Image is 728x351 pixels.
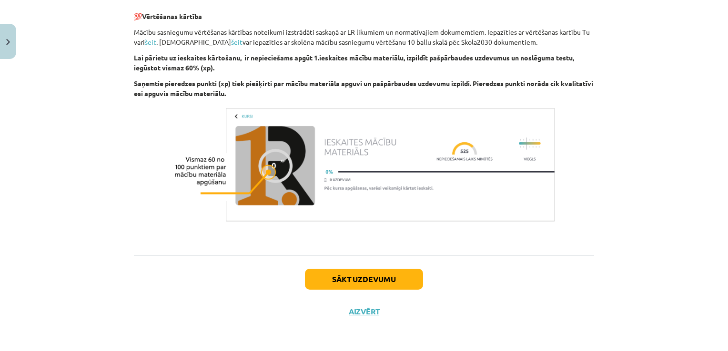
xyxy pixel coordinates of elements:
[134,27,594,47] p: Mācību sasniegumu vērtēšanas kārtības noteikumi izstrādāti saskaņā ar LR likumiem un normatīvajie...
[145,38,156,46] a: šeit
[6,39,10,45] img: icon-close-lesson-0947bae3869378f0d4975bcd49f059093ad1ed9edebbc8119c70593378902aed.svg
[134,79,593,97] b: Saņemtie pieredzes punkti (xp) tiek piešķirti par mācību materiāla apguvi un pašpārbaudes uzdevum...
[305,269,423,290] button: Sākt uzdevumu
[134,1,594,21] p: 💯
[231,38,243,46] a: šeit
[134,53,574,72] b: Lai pārietu uz ieskaites kārtošanu, ir nepieciešams apgūt 1.ieskaites mācību materiālu, izpildīt ...
[346,307,382,316] button: Aizvērt
[142,12,202,20] b: Vērtēšanas kārtība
